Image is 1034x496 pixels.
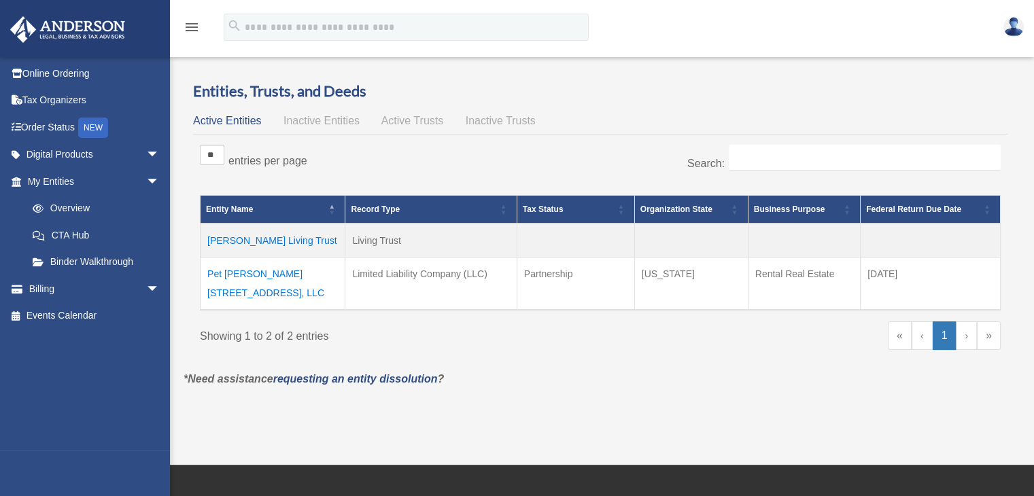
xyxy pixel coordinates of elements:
[687,158,725,169] label: Search:
[860,195,1000,224] th: Federal Return Due Date: Activate to sort
[19,249,173,276] a: Binder Walkthrough
[10,141,180,169] a: Digital Productsarrow_drop_down
[146,275,173,303] span: arrow_drop_down
[1003,17,1024,37] img: User Pic
[345,257,517,310] td: Limited Liability Company (LLC)
[10,113,180,141] a: Order StatusNEW
[228,155,307,166] label: entries per page
[523,205,564,214] span: Tax Status
[860,257,1000,310] td: [DATE]
[184,24,200,35] a: menu
[193,115,261,126] span: Active Entities
[754,205,825,214] span: Business Purpose
[201,195,345,224] th: Entity Name: Activate to invert sorting
[634,195,748,224] th: Organization State: Activate to sort
[200,321,590,346] div: Showing 1 to 2 of 2 entries
[206,205,253,214] span: Entity Name
[19,222,173,249] a: CTA Hub
[10,87,180,114] a: Tax Organizers
[184,19,200,35] i: menu
[517,195,634,224] th: Tax Status: Activate to sort
[273,373,438,385] a: requesting an entity dissolution
[933,321,957,350] a: 1
[866,205,961,214] span: Federal Return Due Date
[345,224,517,258] td: Living Trust
[283,115,360,126] span: Inactive Entities
[956,321,977,350] a: Next
[10,168,173,195] a: My Entitiesarrow_drop_down
[19,195,167,222] a: Overview
[10,60,180,87] a: Online Ordering
[888,321,912,350] a: First
[6,16,129,43] img: Anderson Advisors Platinum Portal
[748,195,860,224] th: Business Purpose: Activate to sort
[748,257,860,310] td: Rental Real Estate
[201,257,345,310] td: Pet [PERSON_NAME] [STREET_ADDRESS], LLC
[146,168,173,196] span: arrow_drop_down
[640,205,712,214] span: Organization State
[146,141,173,169] span: arrow_drop_down
[227,18,242,33] i: search
[381,115,444,126] span: Active Trusts
[517,257,634,310] td: Partnership
[78,118,108,138] div: NEW
[184,373,444,385] em: *Need assistance ?
[10,302,180,330] a: Events Calendar
[345,195,517,224] th: Record Type: Activate to sort
[201,224,345,258] td: [PERSON_NAME] Living Trust
[351,205,400,214] span: Record Type
[977,321,1001,350] a: Last
[10,275,180,302] a: Billingarrow_drop_down
[466,115,536,126] span: Inactive Trusts
[193,81,1007,102] h3: Entities, Trusts, and Deeds
[634,257,748,310] td: [US_STATE]
[912,321,933,350] a: Previous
